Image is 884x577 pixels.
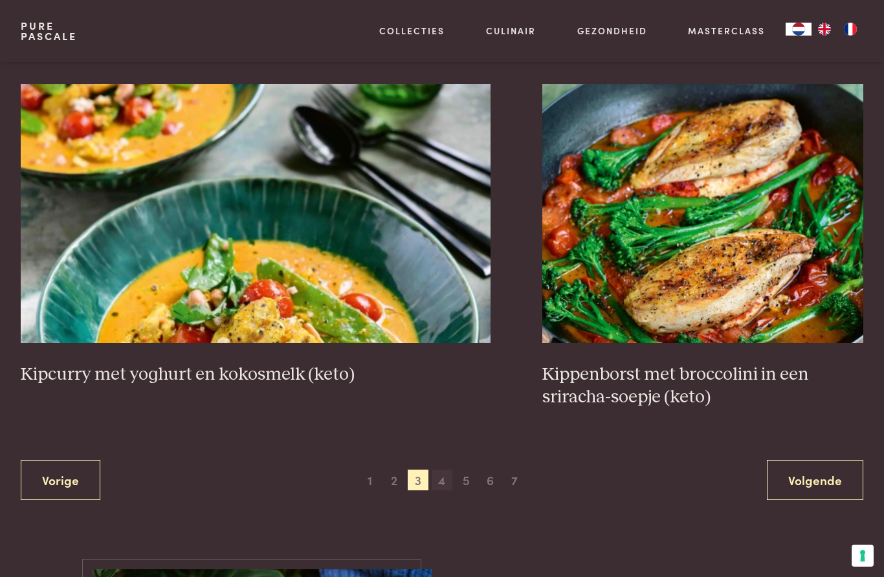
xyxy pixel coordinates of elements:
aside: Language selected: Nederlands [786,23,863,36]
span: 5 [456,470,476,490]
ul: Language list [812,23,863,36]
a: PurePascale [21,21,77,41]
h3: Kippenborst met broccolini in een sriracha-soepje (keto) [542,364,863,408]
button: Uw voorkeuren voor toestemming voor trackingtechnologieën [852,545,874,567]
a: EN [812,23,837,36]
span: 6 [480,470,500,490]
a: Collecties [379,24,445,38]
span: 3 [408,470,428,490]
span: 4 [432,470,452,490]
a: Vorige [21,460,100,501]
div: Language [786,23,812,36]
span: 7 [504,470,525,490]
a: FR [837,23,863,36]
a: Volgende [767,460,863,501]
a: Culinair [486,24,536,38]
a: Masterclass [688,24,765,38]
a: Kippenborst met broccolini in een sriracha-soepje (keto) Kippenborst met broccolini in een srirac... [542,84,863,408]
img: Kippenborst met broccolini in een sriracha-soepje (keto) [542,84,863,343]
a: Kipcurry met yoghurt en kokosmelk (keto) Kipcurry met yoghurt en kokosmelk (keto) [21,84,491,386]
span: 1 [359,470,380,490]
img: Kipcurry met yoghurt en kokosmelk (keto) [21,84,491,343]
span: 2 [384,470,404,490]
a: Gezondheid [577,24,647,38]
a: NL [786,23,812,36]
h3: Kipcurry met yoghurt en kokosmelk (keto) [21,364,491,386]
